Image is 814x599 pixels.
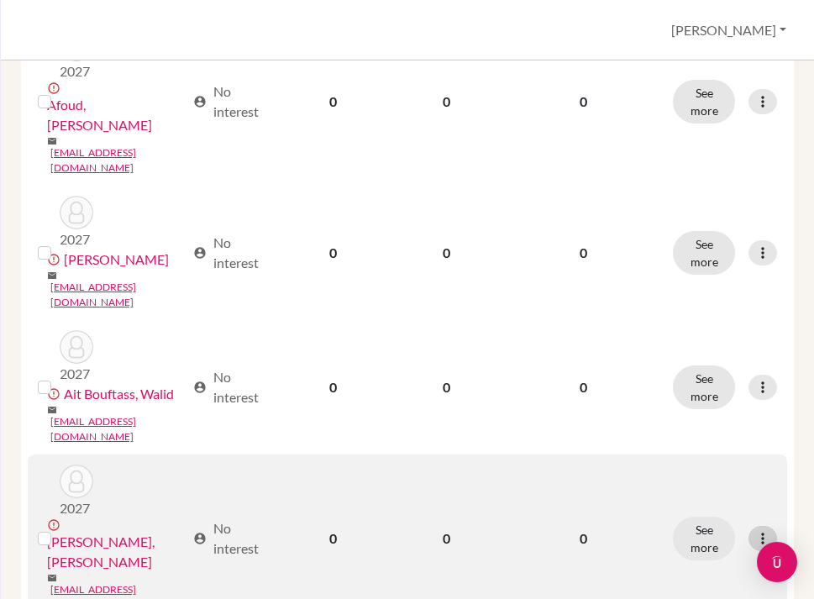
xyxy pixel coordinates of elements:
a: [PERSON_NAME], [PERSON_NAME] [47,532,186,572]
td: 0 [388,18,504,186]
div: No interest [193,518,269,559]
button: See more [673,365,735,409]
button: [PERSON_NAME] [664,14,794,46]
p: 2027 [60,364,93,384]
img: Ait Bouftass, Walid [60,330,93,364]
div: No interest [193,233,269,273]
img: Maria, Ait Bouftass [60,465,93,498]
td: 0 [278,320,388,455]
span: account_circle [193,95,207,108]
a: [EMAIL_ADDRESS][DOMAIN_NAME] [50,145,186,176]
span: mail [47,136,57,146]
span: mail [47,405,57,415]
span: error_outline [47,518,64,532]
td: 0 [278,186,388,320]
p: 0 [514,377,653,397]
span: account_circle [193,246,207,260]
span: account_circle [193,381,207,394]
p: 2027 [60,61,93,81]
button: See more [673,517,735,560]
p: 0 [514,528,653,549]
p: 0 [514,92,653,112]
a: Afoud, [PERSON_NAME] [47,95,186,135]
button: See more [673,231,735,275]
div: Open Intercom Messenger [757,542,797,582]
span: error_outline [47,81,64,95]
a: Ait Bouftass, Walid [64,384,174,404]
div: No interest [193,81,269,122]
td: 0 [388,320,504,455]
p: 0 [514,243,653,263]
a: [EMAIL_ADDRESS][DOMAIN_NAME] [50,414,186,444]
div: No interest [193,367,269,407]
button: See more [673,80,735,123]
span: mail [47,271,57,281]
span: mail [47,573,57,583]
img: Agourame, Lina [60,196,93,229]
a: [PERSON_NAME] [64,250,169,270]
td: 0 [278,18,388,186]
a: [EMAIL_ADDRESS][DOMAIN_NAME] [50,280,186,310]
span: account_circle [193,532,207,545]
p: 2027 [60,498,93,518]
td: 0 [388,186,504,320]
p: 2027 [60,229,93,250]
